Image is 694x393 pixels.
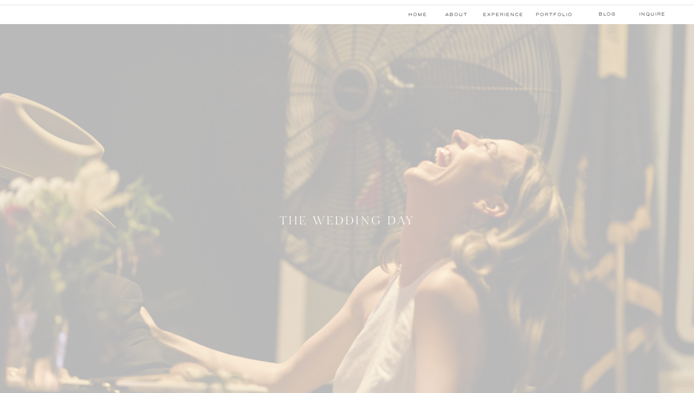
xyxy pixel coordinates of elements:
a: Home [407,11,428,18]
a: blog [589,10,626,18]
a: About [445,11,466,18]
a: experience [483,11,524,18]
h2: the wedding day [278,215,417,230]
a: Portfolio [536,11,571,18]
a: Inquire [636,10,669,18]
